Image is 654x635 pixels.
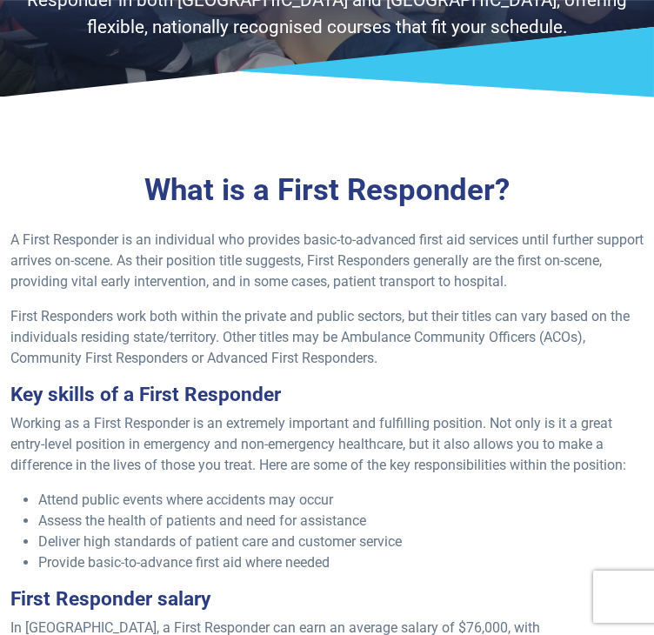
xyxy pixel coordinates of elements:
li: Attend public events where accidents may occur [38,490,644,511]
li: Deliver high standards of patient care and customer service [38,531,644,552]
h3: First Responder salary [10,587,644,611]
h2: What is a First Responder? [10,172,644,209]
li: Provide basic-to-advance first aid where needed [38,552,644,573]
p: First Responders work both within the private and public sectors, but their titles can vary based... [10,306,644,369]
h3: Key skills of a First Responder [10,383,644,406]
p: A First Responder is an individual who provides basic-to-advanced first aid services until furthe... [10,230,644,292]
li: Assess the health of patients and need for assistance [38,511,644,531]
p: Working as a First Responder is an extremely important and fulfilling position. Not only is it a ... [10,413,644,476]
